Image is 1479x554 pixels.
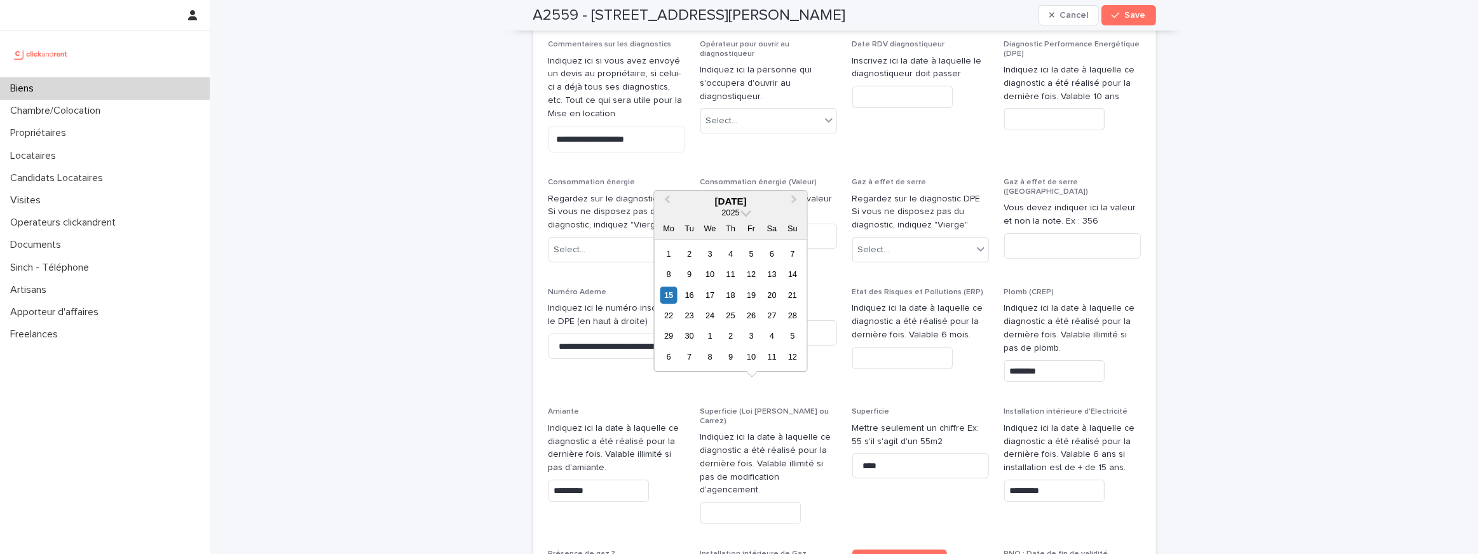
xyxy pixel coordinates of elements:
button: Previous Month [656,192,676,212]
span: Superficie [852,408,890,415]
div: We [702,220,719,237]
div: Select... [554,243,586,257]
div: Choose Tuesday, 30 September 2025 [681,328,698,345]
span: Diagnostic Performance Energétique (DPE) [1004,41,1140,57]
div: Choose Monday, 29 September 2025 [660,328,678,345]
div: Choose Monday, 8 September 2025 [660,266,678,283]
p: Apporteur d'affaires [5,306,109,318]
p: Locataires [5,150,66,162]
div: Choose Tuesday, 16 September 2025 [681,287,698,304]
span: Commentaires sur les diagnostics [549,41,672,48]
div: Choose Tuesday, 23 September 2025 [681,307,698,324]
div: month 2025-09 [658,243,803,367]
div: Choose Tuesday, 9 September 2025 [681,266,698,283]
span: Gaz à effet de serre ([GEOGRAPHIC_DATA]) [1004,179,1089,195]
div: Choose Thursday, 2 October 2025 [722,328,739,345]
p: Regardez sur le diagnostic DPE Si vous ne disposez pas du diagnostic, indiquez "Vierge" [852,193,989,232]
div: Choose Wednesday, 1 October 2025 [702,328,719,345]
div: Choose Wednesday, 10 September 2025 [702,266,719,283]
div: Choose Thursday, 11 September 2025 [722,266,739,283]
div: Choose Tuesday, 2 September 2025 [681,245,698,262]
p: Indiquez ici le numéro inscrit sur le DPE (en haut à droite) [549,302,685,328]
div: Choose Friday, 10 October 2025 [742,348,760,365]
p: Regardez sur le diagnostic DPE Si vous ne disposez pas du diagnostic, indiquez "Vierge" [549,193,685,232]
div: Su [784,220,801,237]
div: Choose Saturday, 20 September 2025 [763,287,780,304]
span: Plomb (CREP) [1004,288,1054,296]
div: Choose Wednesday, 3 September 2025 [702,245,719,262]
div: Mo [660,220,678,237]
span: Superficie (Loi [PERSON_NAME] ou Carrez) [700,408,829,424]
div: Choose Monday, 6 October 2025 [660,348,678,365]
img: UCB0brd3T0yccxBKYDjQ [10,41,72,67]
p: Indiquez ici si vous avez envoyé un devis au propriétaire, si celui-ci a déjà tous ses diagnostic... [549,55,685,121]
p: Indiquez ici la date à laquelle ce diagnostic a été réalisé pour la dernière fois. Valable 10 ans [1004,64,1141,103]
button: Save [1101,5,1155,25]
p: Indiquez ici la date à laquelle ce diagnostic a été réalisé pour la dernière fois. Valable illimi... [700,431,837,497]
p: Candidats Locataires [5,172,113,184]
div: Choose Sunday, 21 September 2025 [784,287,801,304]
div: Choose Monday, 15 September 2025 [660,287,678,304]
button: Cancel [1039,5,1100,25]
p: Indiquez ici la personne qui s'occupera d'ouvrir au diagnostiqueur. [700,64,837,103]
span: Installation intérieure d'Electricité [1004,408,1128,415]
div: Choose Tuesday, 7 October 2025 [681,348,698,365]
div: Choose Sunday, 5 October 2025 [784,328,801,345]
div: Select... [858,243,890,257]
div: Choose Sunday, 14 September 2025 [784,266,801,283]
button: Next Month [786,192,806,212]
div: Choose Saturday, 27 September 2025 [763,307,780,324]
p: Indiquez ici la date à laquelle ce diagnostic a été réalisé pour la dernière fois. Valable 6 ans ... [1004,422,1141,475]
span: Etat des Risques et Pollutions (ERP) [852,288,984,296]
div: Th [722,220,739,237]
div: Choose Wednesday, 17 September 2025 [702,287,719,304]
span: Consommation énergie [549,179,636,186]
p: Chambre/Colocation [5,105,111,117]
div: Sa [763,220,780,237]
p: Documents [5,239,71,251]
p: Operateurs clickandrent [5,217,126,229]
div: Choose Saturday, 13 September 2025 [763,266,780,283]
div: Choose Thursday, 18 September 2025 [722,287,739,304]
div: Choose Friday, 12 September 2025 [742,266,760,283]
span: Amiante [549,408,580,415]
div: Choose Saturday, 4 October 2025 [763,328,780,345]
p: Indiquez ici la date à laquelle ce diagnostic a été réalisé pour la dernière fois. Valable illimi... [549,422,685,475]
p: Vous devez indiquer ici la valeur et non la note. Ex : 356 [1004,201,1141,228]
h2: A2559 - [STREET_ADDRESS][PERSON_NAME] [533,6,846,25]
div: Choose Sunday, 12 October 2025 [784,348,801,365]
div: Choose Monday, 1 September 2025 [660,245,678,262]
p: Propriétaires [5,127,76,139]
div: Fr [742,220,760,237]
div: Choose Wednesday, 24 September 2025 [702,307,719,324]
div: Choose Thursday, 4 September 2025 [722,245,739,262]
span: Save [1125,11,1146,20]
span: Opérateur pour ouvrir au diagnostiqueur [700,41,790,57]
div: Choose Friday, 19 September 2025 [742,287,760,304]
span: Consommation énergie (Valeur) [700,179,817,186]
span: Gaz à effet de serre [852,179,927,186]
span: Numéro Ademe [549,288,607,296]
div: Choose Thursday, 9 October 2025 [722,348,739,365]
div: Tu [681,220,698,237]
div: Choose Saturday, 6 September 2025 [763,245,780,262]
p: Visites [5,194,51,206]
p: Freelances [5,328,68,341]
div: [DATE] [655,196,807,207]
p: Inscrivez ici la date à laquelle le diagnostiqueur doit passer [852,55,989,81]
p: Biens [5,83,44,95]
div: Choose Monday, 22 September 2025 [660,307,678,324]
p: Indiquez ici la date à laquelle ce diagnostic a été réalisé pour la dernière fois. Valable illimi... [1004,302,1141,355]
span: 2025 [721,208,739,217]
span: Cancel [1060,11,1088,20]
div: Choose Sunday, 28 September 2025 [784,307,801,324]
div: Choose Friday, 3 October 2025 [742,328,760,345]
div: Choose Thursday, 25 September 2025 [722,307,739,324]
div: Choose Sunday, 7 September 2025 [784,245,801,262]
div: Choose Friday, 5 September 2025 [742,245,760,262]
p: Indiquez ici la date à laquelle ce diagnostic a été réalisé pour la dernière fois. Valable 6 mois. [852,302,989,341]
div: Choose Saturday, 11 October 2025 [763,348,780,365]
p: Artisans [5,284,57,296]
div: Choose Wednesday, 8 October 2025 [702,348,719,365]
span: Date RDV diagnostiqueur [852,41,945,48]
